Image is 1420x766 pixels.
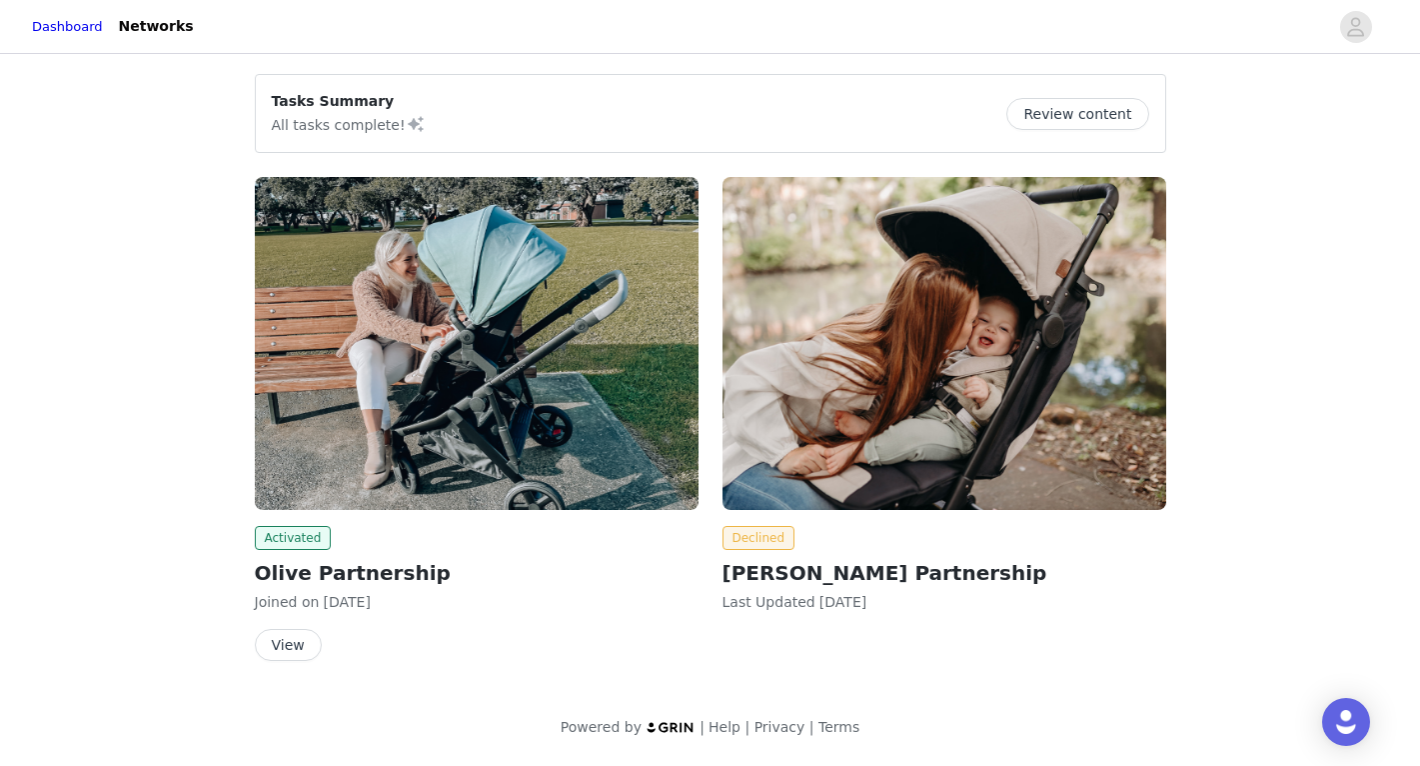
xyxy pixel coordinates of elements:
[561,719,642,735] span: Powered by
[255,638,322,653] a: View
[819,594,866,610] span: [DATE]
[32,17,103,37] a: Dashboard
[1346,11,1365,43] div: avatar
[818,719,859,735] a: Terms
[722,558,1166,588] h2: [PERSON_NAME] Partnership
[107,4,206,49] a: Networks
[255,177,699,510] img: Edwards & Co NZ
[809,719,814,735] span: |
[255,629,322,661] button: View
[709,719,740,735] a: Help
[646,721,696,734] img: logo
[324,594,371,610] span: [DATE]
[255,526,332,550] span: Activated
[744,719,749,735] span: |
[272,112,426,136] p: All tasks complete!
[700,719,705,735] span: |
[255,594,320,610] span: Joined on
[722,177,1166,510] img: Edwards & Co AUS
[1006,98,1148,130] button: Review content
[255,558,699,588] h2: Olive Partnership
[722,526,795,550] span: Declined
[722,594,815,610] span: Last Updated
[1322,698,1370,746] div: Open Intercom Messenger
[754,719,805,735] a: Privacy
[272,91,426,112] p: Tasks Summary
